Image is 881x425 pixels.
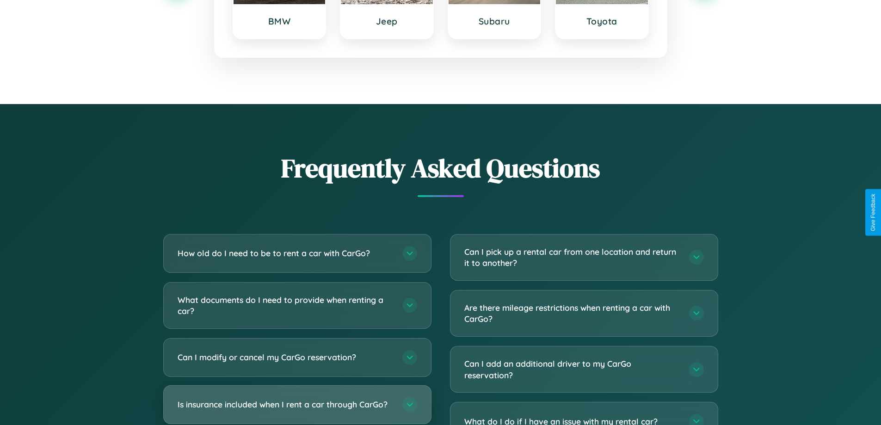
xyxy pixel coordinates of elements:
div: Give Feedback [870,194,876,231]
h3: How old do I need to be to rent a car with CarGo? [178,247,393,259]
h3: Can I pick up a rental car from one location and return it to another? [464,246,680,269]
h2: Frequently Asked Questions [163,150,718,186]
h3: BMW [243,16,316,27]
h3: Are there mileage restrictions when renting a car with CarGo? [464,302,680,325]
h3: Toyota [565,16,639,27]
h3: Jeep [350,16,424,27]
h3: Subaru [458,16,531,27]
h3: Is insurance included when I rent a car through CarGo? [178,399,393,410]
h3: Can I modify or cancel my CarGo reservation? [178,351,393,363]
h3: Can I add an additional driver to my CarGo reservation? [464,358,680,381]
h3: What documents do I need to provide when renting a car? [178,294,393,317]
